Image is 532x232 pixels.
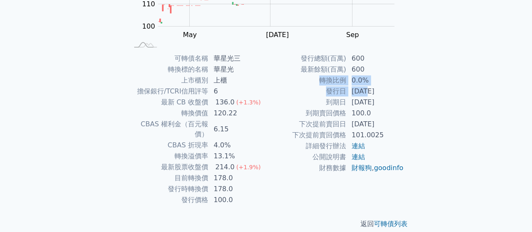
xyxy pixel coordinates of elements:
td: 詳細發行辦法 [266,141,347,152]
td: [DATE] [347,119,404,130]
td: 發行日 [266,86,347,97]
tspan: May [183,31,197,39]
td: 上櫃 [209,75,266,86]
p: 返回 [118,219,414,229]
td: 100.0 [209,195,266,205]
td: 轉換溢價率 [128,151,209,162]
td: 178.0 [209,184,266,195]
a: 連結 [352,142,365,150]
td: 到期賣回價格 [266,108,347,119]
tspan: Sep [346,31,359,39]
td: 100.0 [347,108,404,119]
span: (+1.3%) [236,99,261,106]
td: CBAS 權利金（百元報價） [128,119,209,140]
td: 101.0025 [347,130,404,141]
td: 公開說明書 [266,152,347,163]
td: [DATE] [347,97,404,108]
td: 發行價格 [128,195,209,205]
div: 聊天小工具 [490,192,532,232]
td: 600 [347,64,404,75]
a: goodinfo [374,164,403,172]
td: 轉換價值 [128,108,209,119]
td: 到期日 [266,97,347,108]
td: 下次提前賣回日 [266,119,347,130]
td: 發行總額(百萬) [266,53,347,64]
td: 可轉債名稱 [128,53,209,64]
td: 目前轉換價 [128,173,209,184]
a: 可轉債列表 [374,220,408,228]
td: , [347,163,404,173]
td: 財務數據 [266,163,347,173]
span: (+1.9%) [236,164,261,171]
td: 發行時轉換價 [128,184,209,195]
a: 財報狗 [352,164,372,172]
tspan: 100 [142,22,155,30]
td: 下次提前賣回價格 [266,130,347,141]
td: 最新股票收盤價 [128,162,209,173]
td: 120.22 [209,108,266,119]
td: 6 [209,86,266,97]
td: 轉換比例 [266,75,347,86]
td: CBAS 折現率 [128,140,209,151]
td: 13.1% [209,151,266,162]
td: 178.0 [209,173,266,184]
td: 華星光三 [209,53,266,64]
td: 4.0% [209,140,266,151]
td: 上市櫃別 [128,75,209,86]
tspan: [DATE] [266,31,288,39]
div: 136.0 [214,97,236,107]
td: 華星光 [209,64,266,75]
td: 0.0% [347,75,404,86]
td: 最新餘額(百萬) [266,64,347,75]
a: 連結 [352,153,365,161]
td: 擔保銀行/TCRI信用評等 [128,86,209,97]
div: 214.0 [214,162,236,172]
td: [DATE] [347,86,404,97]
td: 6.15 [209,119,266,140]
iframe: Chat Widget [490,192,532,232]
td: 最新 CB 收盤價 [128,97,209,108]
td: 轉換標的名稱 [128,64,209,75]
td: 600 [347,53,404,64]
